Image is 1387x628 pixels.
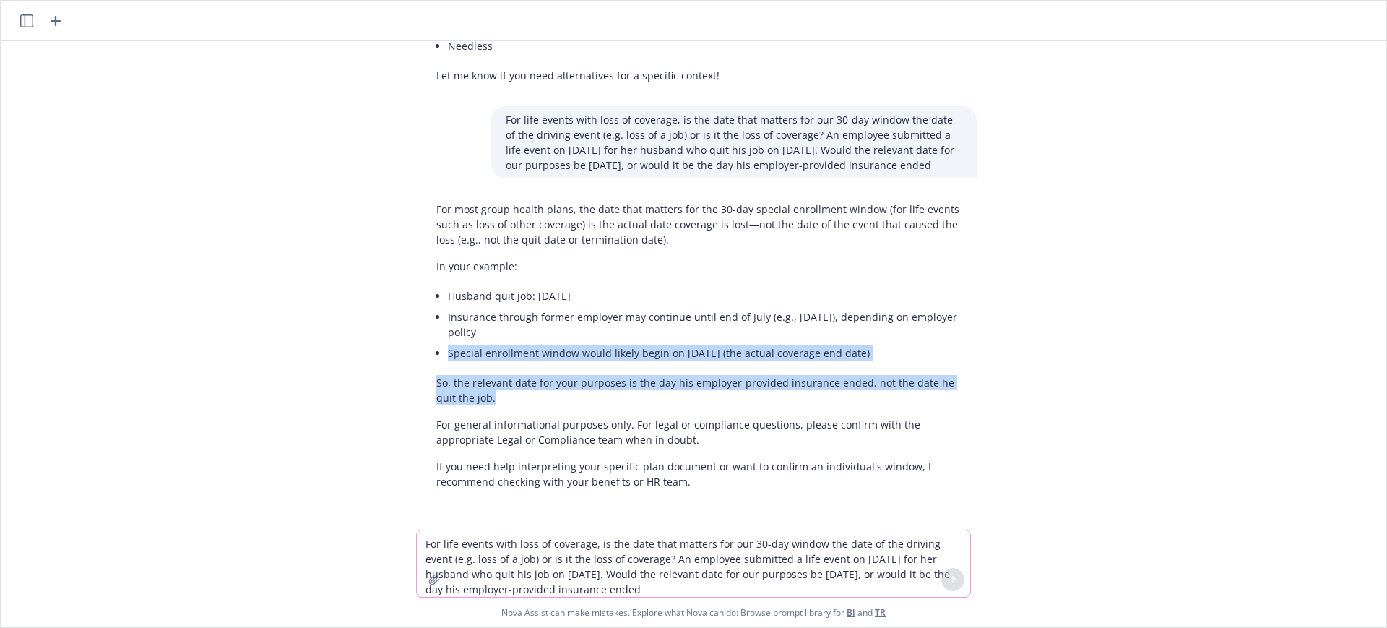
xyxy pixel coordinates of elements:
li: Husband quit job: [DATE] [448,285,962,306]
span: Nova Assist can make mistakes. Explore what Nova can do: Browse prompt library for and [501,598,886,627]
p: So, the relevant date for your purposes is the day his employer-provided insurance ended, not the... [436,375,962,405]
p: If you need help interpreting your specific plan document or want to confirm an individual's wind... [436,459,962,489]
li: Needless [448,35,720,56]
p: Let me know if you need alternatives for a specific context! [436,68,720,83]
p: In your example: [436,259,962,274]
p: For most group health plans, the date that matters for the 30-day special enrollment window (for ... [436,202,962,247]
li: Special enrollment window would likely begin on [DATE] (the actual coverage end date) [448,343,962,364]
p: For life events with loss of coverage, is the date that matters for our 30-day window the date of... [506,112,962,173]
li: Insurance through former employer may continue until end of July (e.g., [DATE]), depending on emp... [448,306,962,343]
a: BI [847,606,855,619]
p: For general informational purposes only. For legal or compliance questions, please confirm with t... [436,417,962,447]
a: TR [875,606,886,619]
